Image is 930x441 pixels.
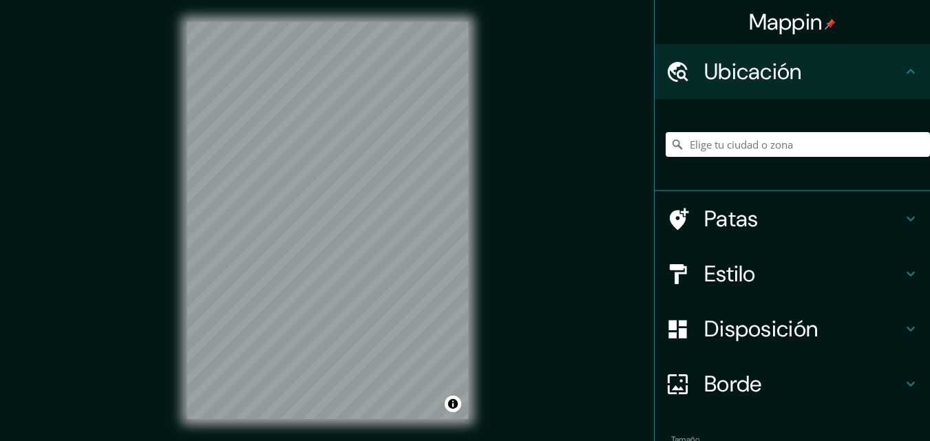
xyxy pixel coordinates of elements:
div: Ubicación [655,44,930,99]
font: Ubicación [704,57,802,86]
div: Estilo [655,246,930,301]
input: Elige tu ciudad o zona [666,132,930,157]
div: Patas [655,191,930,246]
canvas: Mapa [187,22,468,419]
font: Patas [704,204,759,233]
div: Disposición [655,301,930,356]
font: Estilo [704,259,756,288]
font: Disposición [704,314,818,343]
font: Mappin [749,8,823,36]
img: pin-icon.png [825,19,836,30]
button: Activar o desactivar atribución [445,396,461,412]
font: Borde [704,369,762,398]
div: Borde [655,356,930,411]
iframe: Help widget launcher [807,387,915,426]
